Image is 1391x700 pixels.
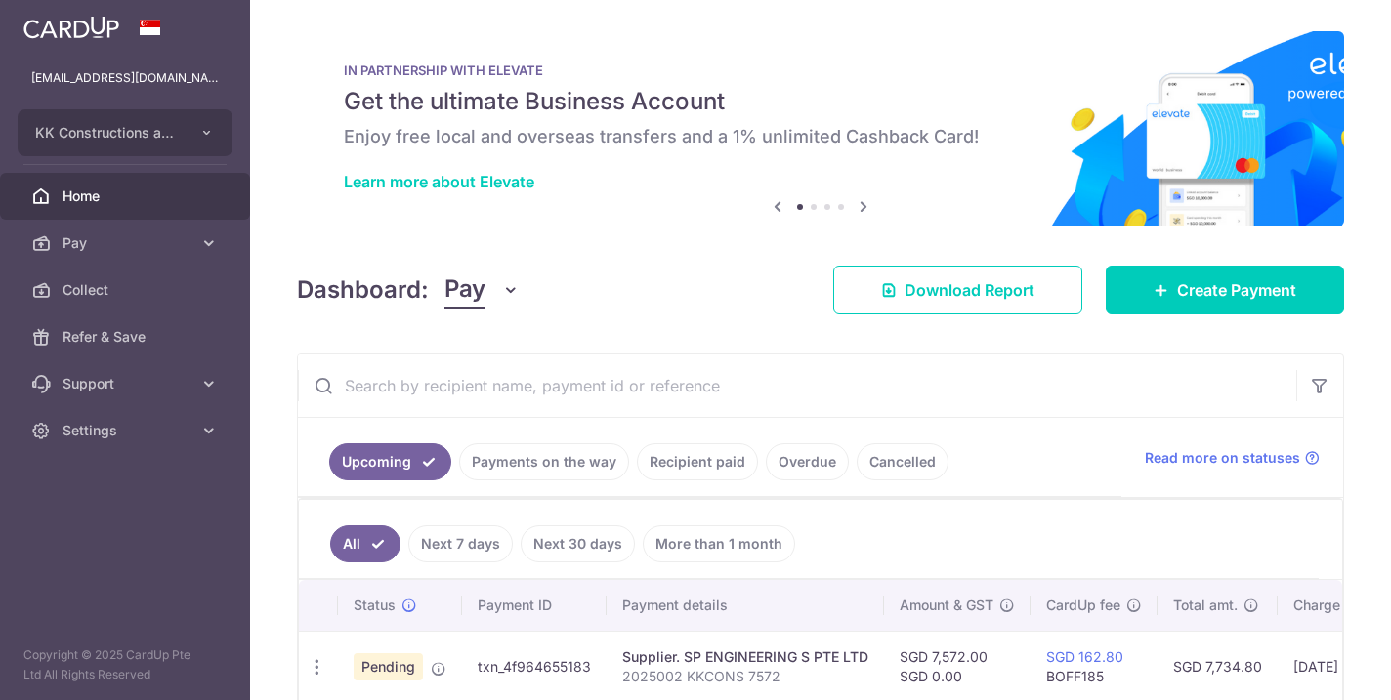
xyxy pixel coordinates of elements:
img: Renovation banner [297,31,1344,226]
span: Home [63,186,191,206]
span: Download Report [905,278,1034,302]
h4: Dashboard: [297,272,429,308]
a: Create Payment [1106,266,1344,314]
img: CardUp [23,16,119,39]
span: Create Payment [1177,278,1296,302]
a: SGD 162.80 [1046,648,1123,665]
span: Total amt. [1173,596,1238,615]
span: Read more on statuses [1145,448,1300,468]
p: [EMAIL_ADDRESS][DOMAIN_NAME] [31,68,219,88]
span: Pay [63,233,191,253]
span: Support [63,374,191,393]
a: Read more on statuses [1145,448,1320,468]
a: Overdue [766,443,849,480]
button: Pay [444,271,520,309]
a: Recipient paid [637,443,758,480]
th: Payment ID [462,580,607,631]
span: Charge date [1293,596,1373,615]
a: More than 1 month [643,525,795,562]
p: IN PARTNERSHIP WITH ELEVATE [344,62,1297,78]
div: Supplier. SP ENGINEERING S PTE LTD [622,647,868,667]
span: Pending [354,653,423,680]
span: Settings [63,421,191,440]
a: Download Report [833,266,1082,314]
th: Payment details [607,580,884,631]
span: Refer & Save [63,327,191,347]
span: Status [354,596,396,615]
h5: Get the ultimate Business Account [344,86,1297,117]
h6: Enjoy free local and overseas transfers and a 1% unlimited Cashback Card! [344,125,1297,148]
p: 2025002 KKCONS 7572 [622,667,868,686]
a: Cancelled [857,443,948,480]
a: Upcoming [329,443,451,480]
span: Pay [444,271,485,309]
a: All [330,525,400,562]
button: KK Constructions and Engineering Pte Ltd [18,109,232,156]
input: Search by recipient name, payment id or reference [298,354,1296,417]
span: Collect [63,280,191,300]
span: Amount & GST [900,596,993,615]
a: Payments on the way [459,443,629,480]
a: Next 7 days [408,525,513,562]
span: CardUp fee [1046,596,1120,615]
a: Next 30 days [521,525,635,562]
a: Learn more about Elevate [344,172,534,191]
span: KK Constructions and Engineering Pte Ltd [35,123,180,143]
